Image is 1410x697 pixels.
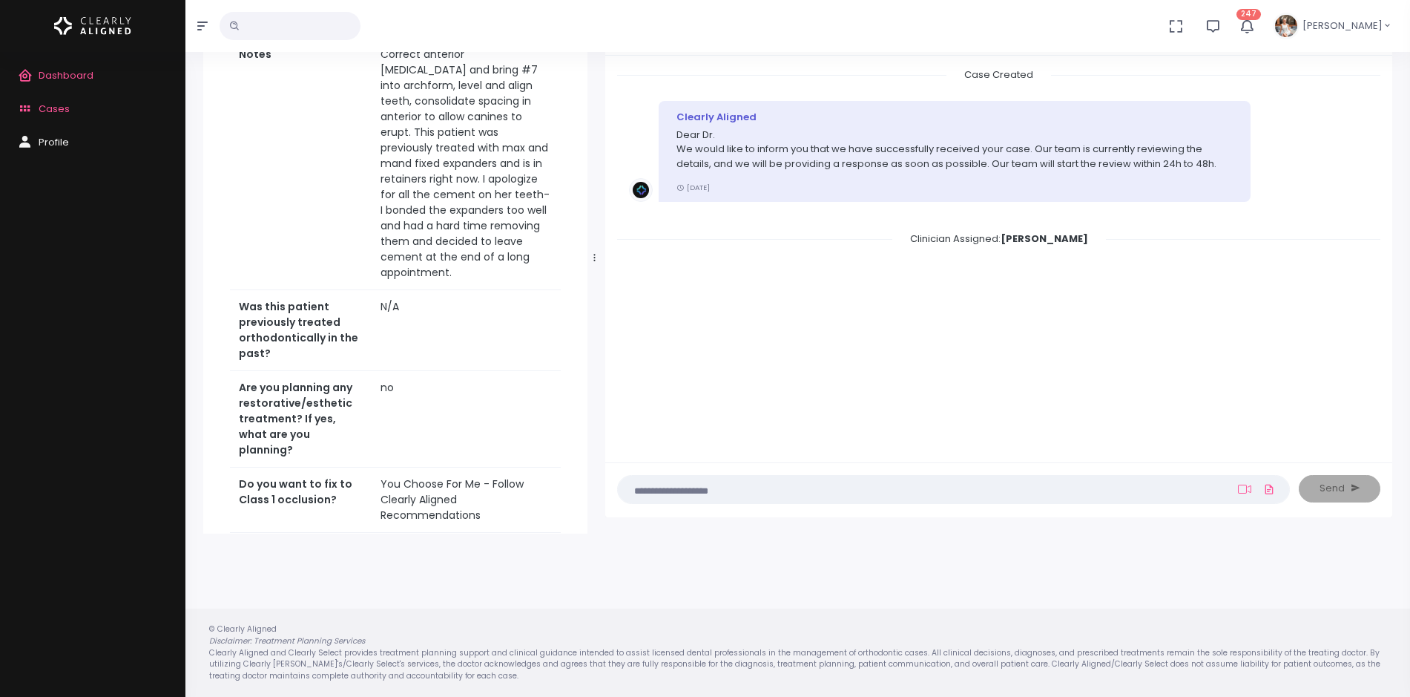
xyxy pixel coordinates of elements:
td: Elastics (Growing Patient) [372,533,561,598]
img: Logo Horizontal [54,10,131,42]
b: [PERSON_NAME] [1001,232,1088,246]
th: Notes [230,38,372,290]
th: If selected to fix to Class 1, How do you prefer to treat it? [230,533,372,598]
img: Header Avatar [1273,13,1299,39]
th: Was this patient previously treated orthodontically in the past? [230,290,372,371]
span: Case Created [946,63,1051,86]
span: [PERSON_NAME] [1302,19,1383,33]
th: Are you planning any restorative/esthetic treatment? If yes, what are you planning? [230,371,372,468]
div: © Clearly Aligned Clearly Aligned and Clearly Select provides treatment planning support and clin... [194,624,1401,681]
div: scrollable content [617,68,1380,447]
td: N/A [372,290,561,371]
span: 247 [1236,9,1261,20]
small: [DATE] [676,183,710,192]
span: Clinician Assigned: [892,227,1106,250]
em: Disclaimer: Treatment Planning Services [209,635,365,647]
a: Add Files [1260,476,1278,503]
p: Dear Dr. We would like to inform you that we have successfully received your case. Our team is cu... [676,128,1232,171]
td: Correct anterior [MEDICAL_DATA] and bring #7 into archform, level and align teeth, consolidate sp... [372,38,561,290]
div: Clearly Aligned [676,110,1232,125]
span: Cases [39,102,70,116]
td: no [372,371,561,468]
span: Profile [39,135,69,149]
th: Do you want to fix to Class 1 occlusion? [230,468,372,533]
span: Dashboard [39,68,93,82]
td: You Choose For Me - Follow Clearly Aligned Recommendations [372,468,561,533]
a: Add Loom Video [1235,483,1254,495]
